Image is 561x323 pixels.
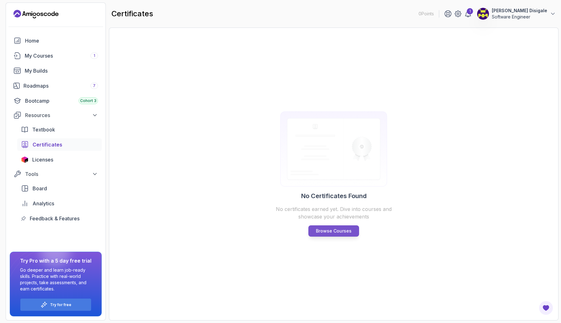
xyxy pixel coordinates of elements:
[32,126,55,133] span: Textbook
[21,156,28,163] img: jetbrains icon
[30,215,80,222] span: Feedback & Features
[492,8,547,14] p: [PERSON_NAME] Disigale
[25,52,98,59] div: My Courses
[316,228,352,234] p: Browse Courses
[308,225,359,237] a: Browse Courses
[111,9,153,19] h2: certificates
[32,156,53,163] span: Licenses
[274,205,394,220] p: No certificates earned yet. Dive into courses and showcase your achievements
[10,34,102,47] a: home
[33,200,54,207] span: Analytics
[10,95,102,107] a: bootcamp
[25,170,98,178] div: Tools
[80,98,96,103] span: Cohort 3
[33,141,62,148] span: Certificates
[17,153,102,166] a: licenses
[274,111,394,187] img: Certificates empty-state
[467,8,473,14] div: 1
[419,11,434,17] p: 0 Points
[94,53,95,58] span: 1
[20,267,91,292] p: Go deeper and learn job-ready skills. Practice with real-world projects, take assessments, and ea...
[20,298,91,311] button: Try for free
[538,300,553,315] button: Open Feedback Button
[10,110,102,121] button: Resources
[17,197,102,210] a: analytics
[464,10,472,18] a: 1
[301,192,367,200] h2: No Certificates Found
[17,123,102,136] a: textbook
[50,302,71,307] a: Try for free
[17,138,102,151] a: certificates
[33,185,47,192] span: Board
[17,212,102,225] a: feedback
[25,111,98,119] div: Resources
[477,8,489,20] img: user profile image
[10,79,102,92] a: roadmaps
[10,64,102,77] a: builds
[93,83,95,88] span: 7
[17,182,102,195] a: board
[25,37,98,44] div: Home
[477,8,556,20] button: user profile image[PERSON_NAME] DisigaleSoftware Engineer
[10,49,102,62] a: courses
[25,97,98,105] div: Bootcamp
[23,82,98,90] div: Roadmaps
[25,67,98,74] div: My Builds
[10,168,102,180] button: Tools
[13,9,59,19] a: Landing page
[492,14,547,20] p: Software Engineer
